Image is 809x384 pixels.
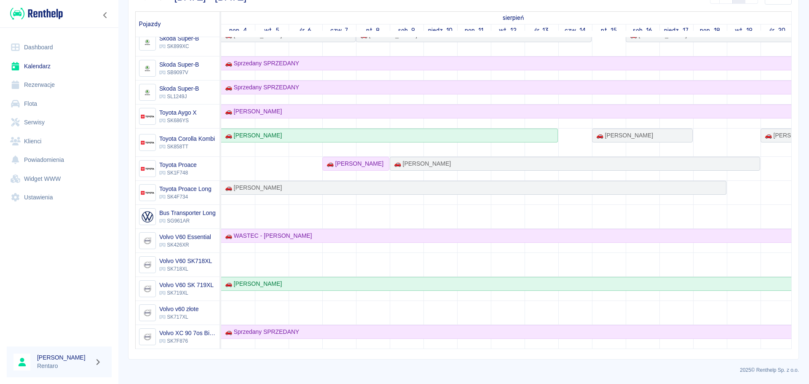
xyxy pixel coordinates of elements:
[159,313,198,321] p: SK717XL
[159,217,216,225] p: SG961AR
[140,258,154,272] img: Image
[140,35,154,49] img: Image
[599,24,619,37] a: 15 sierpnia 2025
[159,117,197,124] p: SK686YS
[159,337,216,345] p: SK7F876
[139,21,161,28] span: Pojazdy
[159,60,199,69] h6: Skoda Super-B
[222,279,282,288] div: 🚗 [PERSON_NAME]
[159,193,212,201] p: SK4F734
[262,24,281,37] a: 5 sierpnia 2025
[159,185,212,193] h6: Toyota Proace Long
[222,183,282,192] div: 🚗 [PERSON_NAME]
[7,38,112,57] a: Dashboard
[159,257,212,265] h6: Volvo V60 SK718XL
[222,83,299,92] div: 🚗 Sprzedany SPRZEDANY
[297,24,314,37] a: 6 sierpnia 2025
[767,24,788,37] a: 20 sierpnia 2025
[463,24,486,37] a: 11 sierpnia 2025
[159,69,199,76] p: SB9097V
[140,136,154,150] img: Image
[140,110,154,124] img: Image
[99,10,112,21] button: Zwiń nawigację
[7,7,63,21] a: Renthelp logo
[140,186,154,200] img: Image
[222,107,282,116] div: 🚗 [PERSON_NAME]
[7,132,112,151] a: Klienci
[501,12,526,24] a: 4 sierpnia 2025
[7,94,112,113] a: Flota
[159,143,215,150] p: SK858TT
[497,24,519,37] a: 12 sierpnia 2025
[222,131,282,140] div: 🚗 [PERSON_NAME]
[733,24,755,37] a: 19 sierpnia 2025
[7,169,112,188] a: Widget WWW
[323,159,383,168] div: 🚗 [PERSON_NAME]
[37,362,91,371] p: Rentaro
[593,131,653,140] div: 🚗 [PERSON_NAME]
[7,188,112,207] a: Ustawienia
[7,113,112,132] a: Serwisy
[426,24,455,37] a: 10 sierpnia 2025
[37,353,91,362] h6: [PERSON_NAME]
[140,62,154,75] img: Image
[140,210,154,224] img: Image
[159,329,216,337] h6: Volvo XC 90 7os Białe
[7,150,112,169] a: Powiadomienia
[10,7,63,21] img: Renthelp logo
[364,24,382,37] a: 8 sierpnia 2025
[159,241,211,249] p: SK426XR
[140,282,154,296] img: Image
[159,169,197,177] p: SK1F748
[140,330,154,344] img: Image
[662,24,691,37] a: 17 sierpnia 2025
[396,24,418,37] a: 9 sierpnia 2025
[128,366,799,374] p: 2025 © Renthelp Sp. z o.o.
[159,161,197,169] h6: Toyota Proace
[159,281,214,289] h6: Volvo V60 SK 719XL
[159,134,215,143] h6: Toyota Corolla Kombi
[159,305,198,313] h6: Volvo v60 złote
[159,34,199,43] h6: Skoda Super-B
[159,209,216,217] h6: Bus Transporter Long
[159,43,199,50] p: SK899XC
[7,57,112,76] a: Kalendarz
[140,86,154,99] img: Image
[631,24,655,37] a: 16 sierpnia 2025
[698,24,722,37] a: 18 sierpnia 2025
[159,108,197,117] h6: Toyota Aygo X
[532,24,551,37] a: 13 sierpnia 2025
[227,24,249,37] a: 4 sierpnia 2025
[391,159,451,168] div: 🚗 [PERSON_NAME]
[140,162,154,176] img: Image
[159,84,199,93] h6: Skoda Super-B
[222,328,299,336] div: 🚗 Sprzedany SPRZEDANY
[222,231,312,240] div: 🚗 WASTEC - [PERSON_NAME]
[563,24,588,37] a: 14 sierpnia 2025
[222,59,299,68] div: 🚗 Sprzedany SPRZEDANY
[140,234,154,248] img: Image
[159,233,211,241] h6: Volvo V60 Essential
[7,75,112,94] a: Rezerwacje
[140,306,154,320] img: Image
[159,93,199,100] p: SL1249J
[328,24,351,37] a: 7 sierpnia 2025
[159,289,214,297] p: SK719XL
[159,265,212,273] p: SK718XL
